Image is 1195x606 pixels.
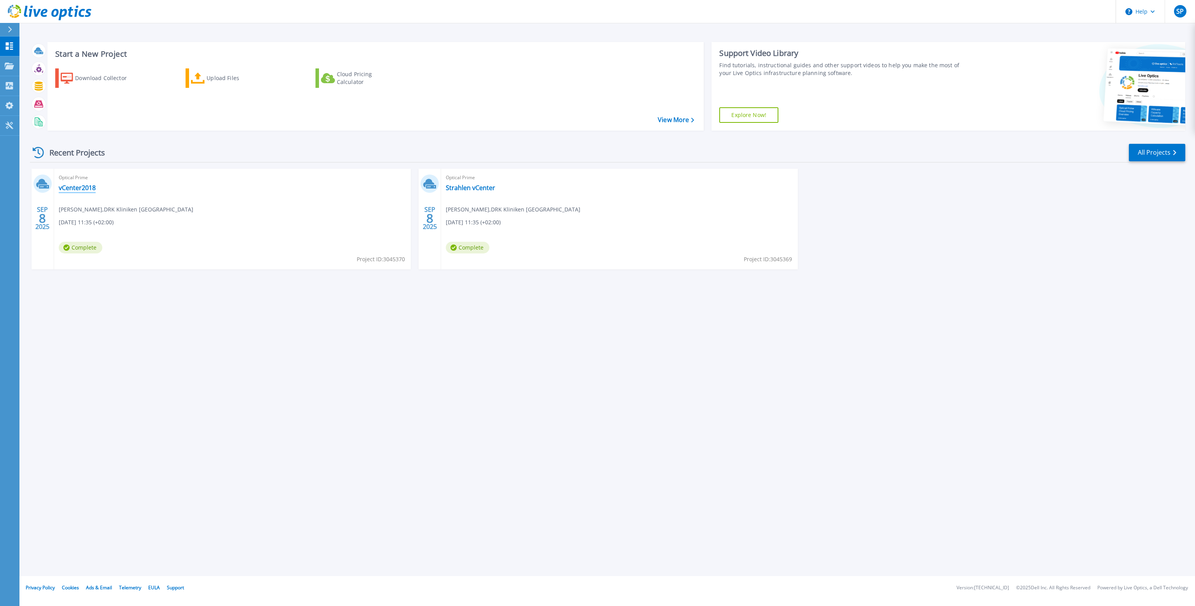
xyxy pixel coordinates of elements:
[719,61,966,77] div: Find tutorials, instructional guides and other support videos to help you make the most of your L...
[719,107,778,123] a: Explore Now!
[39,215,46,222] span: 8
[1097,585,1188,590] li: Powered by Live Optics, a Dell Technology
[55,68,142,88] a: Download Collector
[119,584,141,591] a: Telemetry
[26,584,55,591] a: Privacy Policy
[719,48,966,58] div: Support Video Library
[446,184,495,192] a: Strahlen vCenter
[59,242,102,253] span: Complete
[1016,585,1090,590] li: © 2025 Dell Inc. All Rights Reserved
[30,143,116,162] div: Recent Projects
[186,68,272,88] a: Upload Files
[315,68,402,88] a: Cloud Pricing Calculator
[55,50,694,58] h3: Start a New Project
[658,116,694,124] a: View More
[744,255,792,264] span: Project ID: 3045369
[957,585,1009,590] li: Version: [TECHNICAL_ID]
[446,242,489,253] span: Complete
[59,173,406,182] span: Optical Prime
[167,584,184,591] a: Support
[357,255,405,264] span: Project ID: 3045370
[59,205,193,214] span: [PERSON_NAME] , DRK Kliniken [GEOGRAPHIC_DATA]
[426,215,433,222] span: 8
[337,70,399,86] div: Cloud Pricing Calculator
[86,584,112,591] a: Ads & Email
[148,584,160,591] a: EULA
[59,184,96,192] a: vCenter2018
[35,204,50,232] div: SEP 2025
[1176,8,1184,14] span: SP
[422,204,437,232] div: SEP 2025
[59,218,114,227] span: [DATE] 11:35 (+02:00)
[446,173,793,182] span: Optical Prime
[446,218,501,227] span: [DATE] 11:35 (+02:00)
[1129,144,1185,161] a: All Projects
[62,584,79,591] a: Cookies
[207,70,269,86] div: Upload Files
[75,70,137,86] div: Download Collector
[446,205,580,214] span: [PERSON_NAME] , DRK Kliniken [GEOGRAPHIC_DATA]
